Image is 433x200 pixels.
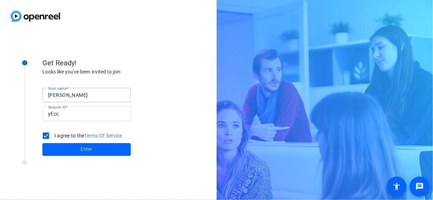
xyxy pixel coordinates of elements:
a: Terms Of Service [84,133,122,139]
mat-label: Your name [48,86,67,90]
mat-label: Session ID [48,105,66,109]
button: Enter [42,143,131,156]
div: Get Ready! [42,58,184,68]
mat-icon: message [415,182,424,191]
label: I agree to the [53,132,122,139]
span: Enter [81,146,93,153]
mat-icon: accessibility [392,182,401,191]
div: Looks like you've been invited to join [42,68,184,76]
